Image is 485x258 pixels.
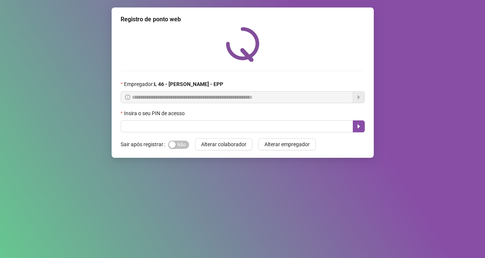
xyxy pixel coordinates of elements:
span: caret-right [356,123,362,129]
span: info-circle [125,95,130,100]
span: Alterar colaborador [201,140,246,148]
label: Sair após registrar [121,138,168,150]
span: Empregador : [124,80,223,88]
img: QRPoint [226,27,260,62]
button: Alterar empregador [258,138,316,150]
button: Alterar colaborador [195,138,252,150]
strong: L 46 - [PERSON_NAME] - EPP [154,81,223,87]
label: Insira o seu PIN de acesso [121,109,190,117]
span: Alterar empregador [264,140,310,148]
div: Registro de ponto web [121,15,365,24]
